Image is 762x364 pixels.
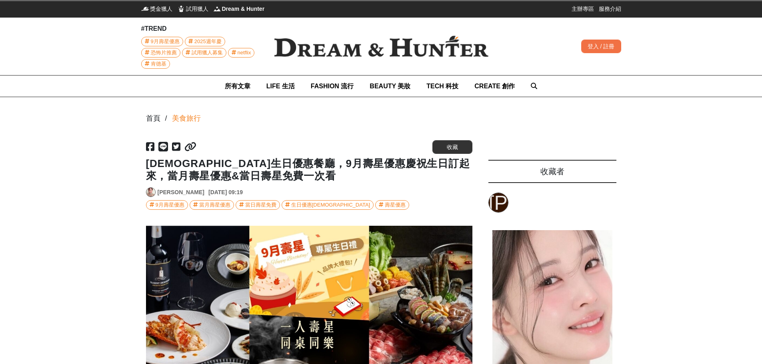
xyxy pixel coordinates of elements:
span: 肯德基 [151,60,166,68]
div: 當月壽星優惠 [199,201,230,209]
a: 肯德基 [141,59,170,69]
a: 試用獵人募集 [182,48,226,58]
span: 收藏者 [540,167,564,176]
a: 獎金獵人獎金獵人 [141,5,172,13]
span: 獎金獵人 [150,5,172,13]
div: 當日壽星免費 [245,201,276,209]
a: Avatar [146,187,156,197]
div: #TREND [141,24,261,34]
a: 生日優惠[DEMOGRAPHIC_DATA] [282,200,374,210]
a: [PERSON_NAME] [488,193,508,213]
div: [DATE] 09:19 [208,188,243,197]
span: 試用獵人 [186,5,208,13]
a: 試用獵人試用獵人 [177,5,208,13]
a: netflix [228,48,255,58]
span: TECH 科技 [426,83,458,90]
span: LIFE 生活 [266,83,295,90]
a: LIFE 生活 [266,76,295,97]
a: 所有文章 [225,76,250,97]
div: 首頁 [146,113,160,124]
span: FASHION 流行 [311,83,354,90]
span: 9月壽星優惠 [151,37,180,46]
div: 壽星優惠 [385,201,406,209]
h1: [DEMOGRAPHIC_DATA]生日優惠餐廳，9月壽星優惠慶祝生日訂起來，當月壽星優惠&當日壽星免費一次看 [146,157,472,182]
span: 恐怖片推薦 [151,48,177,57]
a: 壽星優惠 [375,200,409,210]
a: 服務介紹 [599,5,621,13]
a: TECH 科技 [426,76,458,97]
img: 獎金獵人 [141,5,149,13]
span: 試用獵人募集 [192,48,223,57]
span: Dream & Hunter [222,5,265,13]
div: / [165,113,167,124]
span: 所有文章 [225,83,250,90]
a: CREATE 創作 [474,76,515,97]
a: 當月壽星優惠 [190,200,234,210]
a: 恐怖片推薦 [141,48,180,58]
a: 當日壽星免費 [236,200,280,210]
span: netflix [238,48,251,57]
img: Avatar [146,188,155,197]
a: Dream & HunterDream & Hunter [213,5,265,13]
a: 主辦專區 [572,5,594,13]
span: CREATE 創作 [474,83,515,90]
a: 9月壽星優惠 [146,200,188,210]
div: 9月壽星優惠 [156,201,184,209]
span: BEAUTY 美妝 [370,83,410,90]
div: 生日優惠[DEMOGRAPHIC_DATA] [291,201,370,209]
img: Dream & Hunter [213,5,221,13]
a: 美食旅行 [172,113,201,124]
a: 2025週年慶 [185,37,225,46]
a: BEAUTY 美妝 [370,76,410,97]
a: FASHION 流行 [311,76,354,97]
img: 試用獵人 [177,5,185,13]
a: 9月壽星優惠 [141,37,183,46]
div: 登入 / 註冊 [581,40,621,53]
button: 收藏 [432,140,472,154]
img: Dream & Hunter [261,23,501,70]
a: [PERSON_NAME] [158,188,204,197]
span: 2025週年慶 [194,37,222,46]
